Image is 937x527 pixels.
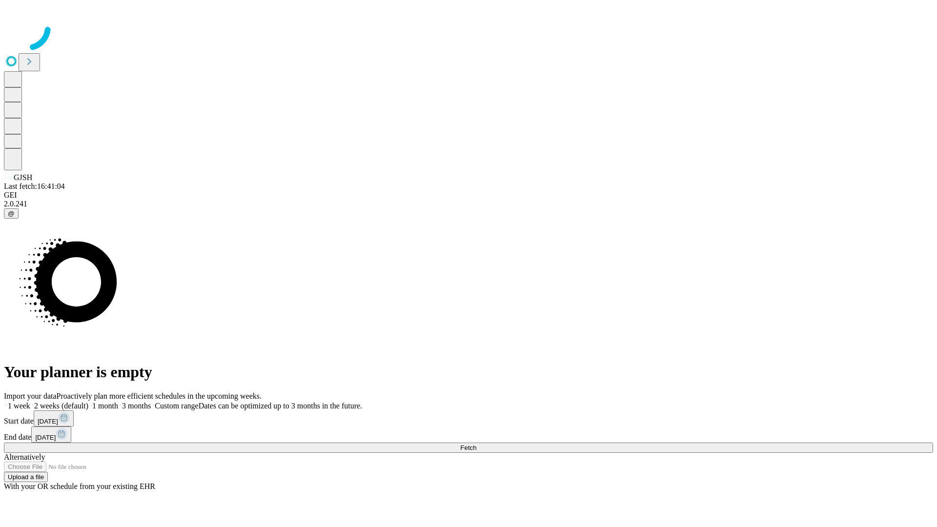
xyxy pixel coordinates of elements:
[31,426,71,443] button: [DATE]
[4,191,933,200] div: GEI
[155,402,198,410] span: Custom range
[4,392,57,400] span: Import your data
[4,363,933,381] h1: Your planner is empty
[34,402,88,410] span: 2 weeks (default)
[4,182,65,190] span: Last fetch: 16:41:04
[4,482,155,490] span: With your OR schedule from your existing EHR
[4,453,45,461] span: Alternatively
[35,434,56,441] span: [DATE]
[199,402,362,410] span: Dates can be optimized up to 3 months in the future.
[4,472,48,482] button: Upload a file
[8,402,30,410] span: 1 week
[4,443,933,453] button: Fetch
[4,200,933,208] div: 2.0.241
[4,426,933,443] div: End date
[38,418,58,425] span: [DATE]
[4,410,933,426] div: Start date
[4,208,19,219] button: @
[57,392,262,400] span: Proactively plan more efficient schedules in the upcoming weeks.
[14,173,32,182] span: GJSH
[34,410,74,426] button: [DATE]
[92,402,118,410] span: 1 month
[122,402,151,410] span: 3 months
[460,444,476,451] span: Fetch
[8,210,15,217] span: @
